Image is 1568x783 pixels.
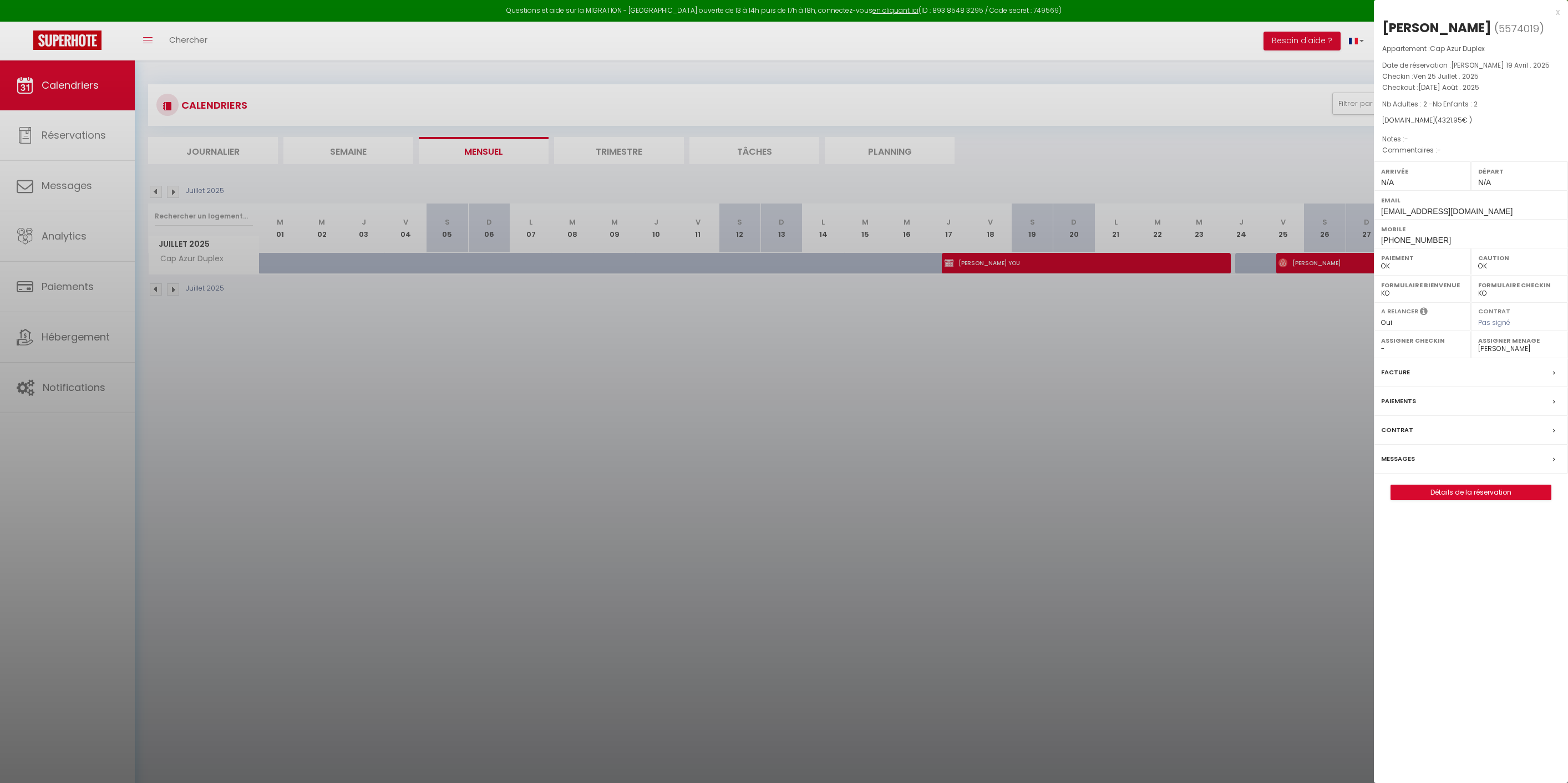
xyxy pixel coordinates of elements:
[1374,6,1560,19] div: x
[1381,307,1418,316] label: A relancer
[1413,72,1479,81] span: Ven 25 Juillet . 2025
[1382,19,1491,37] div: [PERSON_NAME]
[1382,43,1560,54] p: Appartement :
[1382,71,1560,82] p: Checkin :
[1478,252,1561,263] label: Caution
[1478,307,1510,314] label: Contrat
[1438,115,1462,125] span: 4321.95
[1404,134,1408,144] span: -
[1381,252,1464,263] label: Paiement
[1418,83,1479,92] span: [DATE] Août . 2025
[1437,145,1441,155] span: -
[1382,134,1560,145] p: Notes :
[1478,178,1491,187] span: N/A
[1381,279,1464,291] label: Formulaire Bienvenue
[1381,223,1561,235] label: Mobile
[1382,99,1478,109] span: Nb Adultes : 2 -
[1451,60,1550,70] span: [PERSON_NAME] 19 Avril . 2025
[1420,307,1428,319] i: Sélectionner OUI si vous souhaiter envoyer les séquences de messages post-checkout
[1499,22,1539,35] span: 5574019
[1381,453,1415,465] label: Messages
[1382,115,1560,126] div: [DOMAIN_NAME]
[1391,485,1551,500] button: Détails de la réservation
[1494,21,1544,36] span: ( )
[1478,335,1561,346] label: Assigner Menage
[1382,60,1560,71] p: Date de réservation :
[1382,145,1560,156] p: Commentaires :
[1478,318,1510,327] span: Pas signé
[1381,395,1416,407] label: Paiements
[1391,485,1551,500] a: Détails de la réservation
[1521,736,1568,783] iframe: LiveChat chat widget
[1478,166,1561,177] label: Départ
[1381,207,1513,216] span: [EMAIL_ADDRESS][DOMAIN_NAME]
[1478,279,1561,291] label: Formulaire Checkin
[1381,424,1413,436] label: Contrat
[1381,367,1410,378] label: Facture
[1381,335,1464,346] label: Assigner Checkin
[1430,44,1485,53] span: Cap Azur Duplex
[1381,178,1394,187] span: N/A
[1433,99,1478,109] span: Nb Enfants : 2
[1382,82,1560,93] p: Checkout :
[1381,166,1464,177] label: Arrivée
[1381,236,1451,245] span: [PHONE_NUMBER]
[1381,195,1561,206] label: Email
[1435,115,1472,125] span: ( € )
